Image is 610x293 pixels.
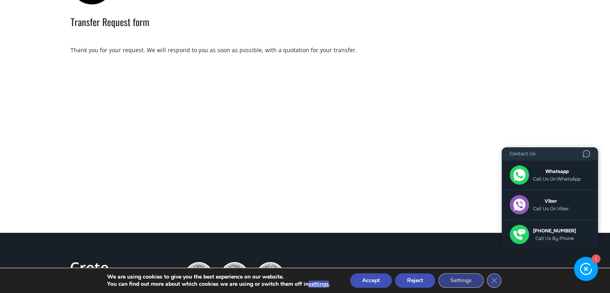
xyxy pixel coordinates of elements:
[185,262,213,290] img: 100% Safe
[533,236,576,241] span: Call us by phone
[395,273,435,288] button: Reject
[591,255,600,264] div: 1
[533,176,581,182] span: Call us on WhatsApp
[71,46,540,54] div: Thank you for your request. We will respond to you as soon as possible, with a quotation for your...
[533,198,569,211] span: Viber
[533,206,569,212] span: Call us on Viber
[256,262,284,290] img: Pay On Arrival
[107,281,330,288] p: You can find out more about which cookies we are using or switch them off in .
[438,273,484,288] button: Settings
[510,151,535,157] span: Contact Us
[71,15,540,40] h2: Transfer Request form
[221,262,249,290] img: No Advance Payment
[502,190,598,220] a: Call us on Viber via viber
[107,273,330,281] p: We are using cookies to give you the best experience on our website.
[350,273,392,288] button: Accept
[308,281,329,288] button: settings
[487,273,501,288] button: Close GDPR Cookie Banner
[502,220,598,249] a: Call us by phone via call
[533,168,581,181] span: Whatsapp
[502,160,598,190] a: Call us on WhatsApp via whatsapp
[583,150,590,157] a: Powered by ContactUs
[533,228,576,241] span: [PHONE_NUMBER]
